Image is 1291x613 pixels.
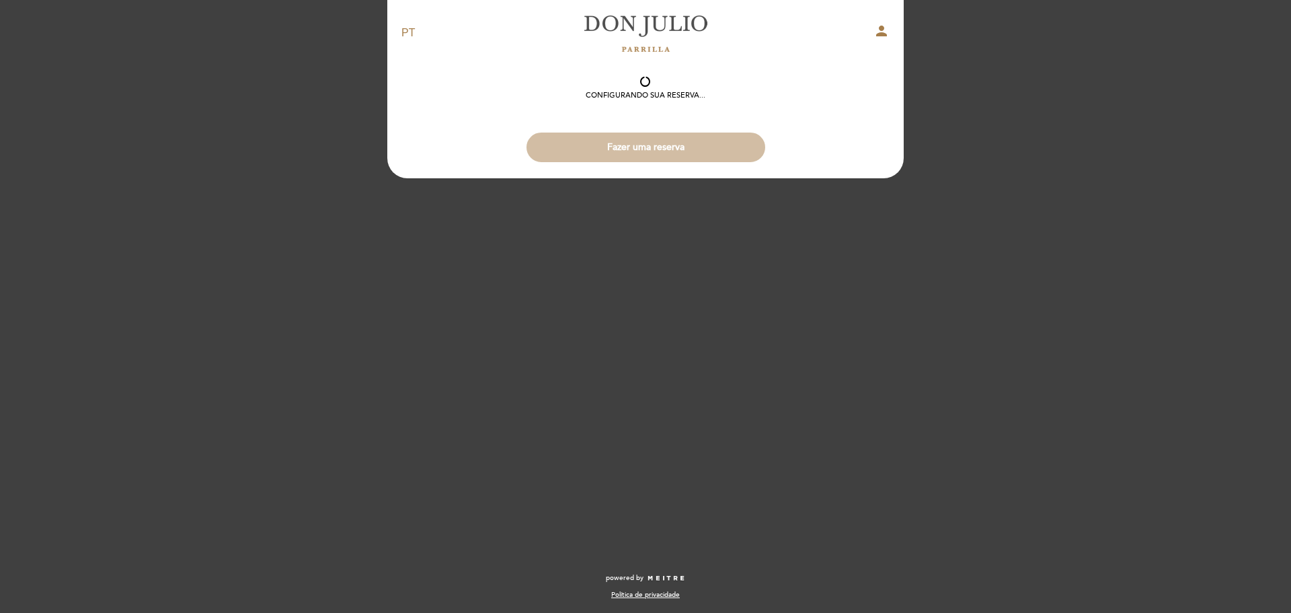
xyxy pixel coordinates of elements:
[647,575,685,582] img: MEITRE
[606,573,643,583] span: powered by
[526,133,765,162] button: Fazer uma reserva
[586,90,705,101] div: Configurando sua reserva...
[561,15,730,52] a: [PERSON_NAME]
[611,590,680,600] a: Política de privacidade
[873,23,890,44] button: person
[606,573,685,583] a: powered by
[873,23,890,39] i: person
